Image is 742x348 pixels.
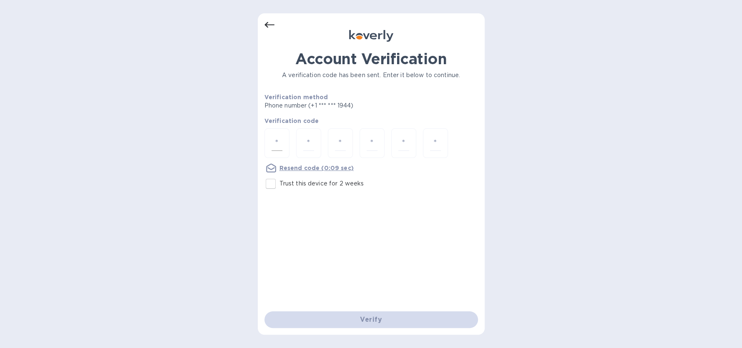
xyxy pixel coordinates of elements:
p: A verification code has been sent. Enter it below to continue. [264,71,478,80]
p: Verification code [264,117,478,125]
p: Trust this device for 2 weeks [279,179,364,188]
u: Resend code (0:09 sec) [279,165,354,171]
p: Phone number (+1 *** *** 1944) [264,101,418,110]
h1: Account Verification [264,50,478,68]
b: Verification method [264,94,328,100]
